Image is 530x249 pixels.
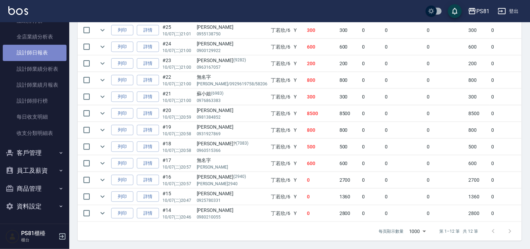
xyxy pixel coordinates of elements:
td: 2700 [467,172,490,188]
p: 10/07 (二) 21:00 [162,97,193,104]
td: #15 [161,189,195,205]
td: Y [292,22,305,38]
td: 0 [361,89,383,105]
td: 0 [425,122,467,138]
p: 10/07 (二) 21:00 [162,64,193,70]
td: Y [292,155,305,172]
td: 0 [383,139,425,155]
td: 800 [467,72,490,88]
button: 列印 [111,92,133,102]
td: 0 [383,72,425,88]
td: 0 [361,139,383,155]
td: 300 [305,22,338,38]
td: 0 [383,105,425,122]
td: 300 [467,89,490,105]
p: 0931927869 [197,131,268,137]
div: [PERSON_NAME] [197,107,268,114]
td: 600 [338,155,361,172]
p: 櫃台 [21,237,56,243]
td: 600 [305,39,338,55]
td: 0 [361,72,383,88]
td: 0 [425,172,467,188]
td: 丁若欣 /6 [269,89,292,105]
button: expand row [97,58,108,69]
td: 丁若欣 /6 [269,205,292,222]
td: 600 [338,39,361,55]
p: 10/07 (二) 20:46 [162,214,193,220]
td: 2700 [338,172,361,188]
a: 詳情 [137,25,159,36]
td: #25 [161,22,195,38]
td: 丁若欣 /6 [269,55,292,72]
td: 0 [383,172,425,188]
td: 0 [361,189,383,205]
td: 800 [338,72,361,88]
p: [PERSON_NAME]2940 [197,181,268,187]
p: 10/07 (二) 20:57 [162,164,193,170]
td: 200 [338,55,361,72]
button: 列印 [111,141,133,152]
div: [PERSON_NAME] [197,123,268,131]
td: 丁若欣 /6 [269,22,292,38]
p: 每頁顯示數量 [379,228,404,234]
td: 0 [383,89,425,105]
td: 0 [425,139,467,155]
td: 500 [467,139,490,155]
div: 無名字 [197,74,268,81]
p: 0955138750 [197,31,268,37]
td: #21 [161,89,195,105]
p: 第 1–12 筆 共 12 筆 [440,228,478,234]
a: 設計師業績分析表 [3,61,67,77]
button: expand row [97,208,108,218]
td: 0 [305,189,338,205]
button: 員工及薪資 [3,162,67,180]
div: [PERSON_NAME] [197,24,268,31]
p: (9282) [233,57,246,64]
p: (7083) [236,140,248,147]
td: 0 [361,172,383,188]
td: 600 [467,39,490,55]
td: 0 [305,172,338,188]
button: expand row [97,75,108,85]
td: 0 [383,189,425,205]
button: 列印 [111,58,133,69]
td: 0 [383,155,425,172]
td: Y [292,172,305,188]
button: expand row [97,108,108,119]
button: expand row [97,125,108,135]
td: #19 [161,122,195,138]
button: expand row [97,191,108,202]
td: 2800 [338,205,361,222]
div: PS81 [476,7,489,16]
button: 列印 [111,191,133,202]
p: 0976863383 [197,97,268,104]
button: 列印 [111,75,133,86]
p: 10/07 (二) 21:00 [162,48,193,54]
a: 詳情 [137,141,159,152]
p: [PERSON_NAME]/0929619758/58206 [197,81,268,87]
p: 0980210055 [197,214,268,220]
a: 設計師業績月報表 [3,77,67,93]
button: 列印 [111,208,133,219]
a: 全店業績分析表 [3,29,67,45]
td: 8500 [305,105,338,122]
a: 詳情 [137,108,159,119]
p: [PERSON_NAME] [197,164,268,170]
a: 詳情 [137,92,159,102]
div: [PERSON_NAME] [197,207,268,214]
a: 設計師排行榜 [3,93,67,109]
button: expand row [97,141,108,152]
p: 0981384852 [197,114,268,120]
td: 1360 [467,189,490,205]
td: Y [292,89,305,105]
p: 10/07 (二) 20:57 [162,181,193,187]
a: 收支分類明細表 [3,125,67,141]
td: 丁若欣 /6 [269,172,292,188]
button: 商品管理 [3,180,67,198]
button: 列印 [111,125,133,136]
td: 500 [338,139,361,155]
button: expand row [97,92,108,102]
td: Y [292,105,305,122]
td: 200 [305,55,338,72]
a: 每日收支明細 [3,109,67,125]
